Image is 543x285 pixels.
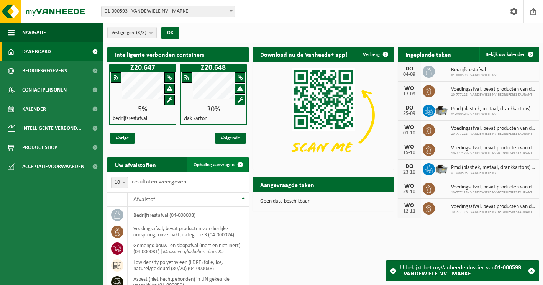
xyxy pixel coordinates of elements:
span: Vestigingen [112,27,146,39]
label: resultaten weergeven [132,179,186,185]
span: Intelligente verbond... [22,119,82,138]
span: Afvalstof [133,197,155,203]
h4: vlak karton [184,116,207,121]
span: Contactpersonen [22,80,67,100]
span: Volgende [215,133,246,144]
div: 12-11 [402,209,417,214]
a: Bekijk uw kalender [479,47,538,62]
span: 10-777128 - VANDEWIELE NV-BEDRIJFSRESTAURANT [451,132,535,136]
div: WO [402,203,417,209]
span: Voedingsafval, bevat producten van dierlijke oorsprong, onverpakt, categorie 3 [451,204,535,210]
h2: Download nu de Vanheede+ app! [253,47,355,62]
h2: Ingeplande taken [398,47,459,62]
a: Ophaling aanvragen [187,157,248,172]
span: 01-000593 - VANDEWIELE NV [451,112,535,117]
p: Geen data beschikbaar. [260,199,386,204]
div: 01-10 [402,131,417,136]
div: 25-09 [402,111,417,116]
h4: bedrijfsrestafval [113,116,147,121]
td: low density polyethyleen (LDPE) folie, los, naturel/gekleurd (80/20) (04-000038) [128,257,249,274]
img: WB-5000-GAL-GY-01 [435,162,448,175]
span: 10 [111,177,128,188]
h1: Z20.647 [111,64,174,72]
i: Massieve glasbollen diam 35 [163,249,224,255]
div: WO [402,144,417,150]
button: OK [161,27,179,39]
span: Verberg [363,52,380,57]
div: WO [402,124,417,131]
h2: Uw afvalstoffen [107,157,164,172]
div: DO [402,66,417,72]
span: Navigatie [22,23,46,42]
span: Bedrijfsrestafval [451,67,497,73]
span: Pmd (plastiek, metaal, drankkartons) (bedrijven) [451,106,535,112]
button: Vestigingen(3/3) [107,27,157,38]
span: Product Shop [22,138,57,157]
h2: Aangevraagde taken [253,177,322,192]
h2: Intelligente verbonden containers [107,47,249,62]
span: Pmd (plastiek, metaal, drankkartons) (bedrijven) [451,165,535,171]
span: 10-777128 - VANDEWIELE NV-BEDRIJFSRESTAURANT [451,93,535,97]
span: Voedingsafval, bevat producten van dierlijke oorsprong, onverpakt, categorie 3 [451,184,535,190]
span: 01-000593 - VANDEWIELE NV [451,171,535,175]
div: DO [402,164,417,170]
span: 10-777128 - VANDEWIELE NV-BEDRIJFSRESTAURANT [451,210,535,215]
span: 10-777128 - VANDEWIELE NV-BEDRIJFSRESTAURANT [451,151,535,156]
span: 01-000593 - VANDEWIELE NV [451,73,497,78]
span: Voedingsafval, bevat producten van dierlijke oorsprong, onverpakt, categorie 3 [451,145,535,151]
h1: Z20.648 [182,64,245,72]
span: Acceptatievoorwaarden [22,157,84,176]
div: 17-09 [402,92,417,97]
div: WO [402,85,417,92]
div: DO [402,105,417,111]
span: Ophaling aanvragen [194,162,235,167]
div: WO [402,183,417,189]
div: U bekijkt het myVanheede dossier van [400,261,524,281]
div: 5% [110,106,176,113]
td: bedrijfsrestafval (04-000008) [128,207,249,223]
div: 15-10 [402,150,417,156]
td: gemengd bouw- en sloopafval (inert en niet inert) (04-000031) | [128,240,249,257]
span: 01-000593 - VANDEWIELE NV - MARKE [102,6,235,17]
img: Download de VHEPlus App [253,62,394,168]
div: 04-09 [402,72,417,77]
span: Kalender [22,100,46,119]
span: Voedingsafval, bevat producten van dierlijke oorsprong, onverpakt, categorie 3 [451,126,535,132]
span: Bekijk uw kalender [486,52,525,57]
div: 23-10 [402,170,417,175]
div: 30% [181,106,246,113]
span: 01-000593 - VANDEWIELE NV - MARKE [101,6,235,17]
span: 10-777128 - VANDEWIELE NV-BEDRIJFSRESTAURANT [451,190,535,195]
div: 29-10 [402,189,417,195]
count: (3/3) [136,30,146,35]
span: Dashboard [22,42,51,61]
button: Verberg [357,47,393,62]
span: Bedrijfsgegevens [22,61,67,80]
span: 10 [112,177,128,188]
span: Vorige [110,133,135,144]
strong: 01-000593 - VANDEWIELE NV - MARKE [400,265,521,277]
td: voedingsafval, bevat producten van dierlijke oorsprong, onverpakt, categorie 3 (04-000024) [128,223,249,240]
span: Voedingsafval, bevat producten van dierlijke oorsprong, onverpakt, categorie 3 [451,87,535,93]
img: WB-5000-GAL-GY-01 [435,103,448,116]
